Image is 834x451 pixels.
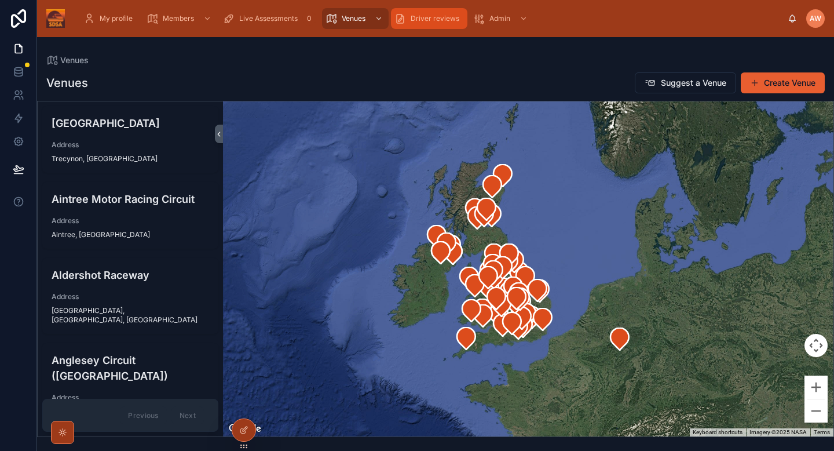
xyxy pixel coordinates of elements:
span: Suggest a Venue [661,77,726,89]
span: Address [52,140,209,150]
a: Aldershot RacewayAddress[GEOGRAPHIC_DATA], [GEOGRAPHIC_DATA], [GEOGRAPHIC_DATA] [42,258,218,334]
span: Aintree, [GEOGRAPHIC_DATA] [52,230,209,239]
button: Zoom in [804,376,828,399]
a: [GEOGRAPHIC_DATA]AddressTrecynon, [GEOGRAPHIC_DATA] [42,106,218,173]
span: My profile [100,14,133,23]
img: App logo [46,9,65,28]
span: Address [52,393,209,402]
h1: Venues [46,75,88,91]
h4: [GEOGRAPHIC_DATA] [52,115,209,131]
span: Address [52,216,209,225]
a: Aintree Motor Racing CircuitAddressAintree, [GEOGRAPHIC_DATA] [42,182,218,249]
span: Imagery ©2025 NASA [749,429,807,435]
span: AW [810,14,821,23]
div: scrollable content [74,6,788,31]
a: Members [143,8,217,29]
span: Trecynon, [GEOGRAPHIC_DATA] [52,154,209,163]
a: My profile [80,8,141,29]
button: Keyboard shortcuts [693,428,742,437]
span: Driver reviews [411,14,459,23]
span: Live Assessments [239,14,298,23]
img: Google [226,421,264,437]
a: Venues [46,54,89,66]
a: Open this area in Google Maps (opens a new window) [226,421,264,437]
a: Venues [322,8,389,29]
button: Zoom out [804,399,828,423]
span: Admin [489,14,510,23]
h4: Anglesey Circuit ([GEOGRAPHIC_DATA]) [52,352,209,384]
span: Members [163,14,194,23]
span: [GEOGRAPHIC_DATA], [GEOGRAPHIC_DATA], [GEOGRAPHIC_DATA] [52,306,209,325]
button: Map camera controls [804,334,828,357]
button: Suggest a Venue [635,72,736,93]
a: Live Assessments0 [220,8,320,29]
h4: Aintree Motor Racing Circuit [52,191,209,207]
span: Venues [342,14,365,23]
span: Address [52,292,209,301]
a: Driver reviews [391,8,467,29]
button: Create Venue [741,72,825,93]
a: Terms (opens in new tab) [814,429,830,435]
a: Anglesey Circuit ([GEOGRAPHIC_DATA])AddressAberffraw, [GEOGRAPHIC_DATA] [42,343,218,425]
span: Venues [60,54,89,66]
h4: Aldershot Raceway [52,267,209,283]
a: Admin [470,8,533,29]
div: 0 [302,12,316,26]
